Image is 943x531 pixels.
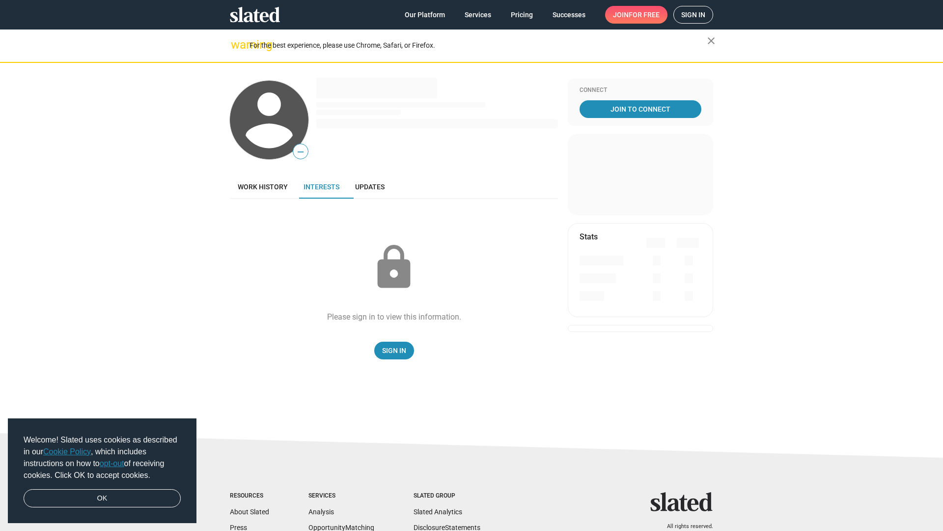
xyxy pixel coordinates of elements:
a: Updates [347,175,392,199]
span: Sign In [382,342,406,359]
div: Connect [580,87,701,94]
a: Successes [545,6,593,24]
span: Interests [304,183,339,191]
span: — [293,146,308,158]
a: Interests [296,175,347,199]
span: Updates [355,183,385,191]
a: Cookie Policy [43,447,91,456]
a: Slated Analytics [414,508,462,516]
mat-icon: lock [369,243,418,292]
span: Join [613,6,660,24]
span: Sign in [681,6,705,23]
a: Services [457,6,499,24]
a: Sign In [374,342,414,359]
div: Services [308,492,374,500]
span: for free [629,6,660,24]
span: Join To Connect [582,100,699,118]
span: Work history [238,183,288,191]
mat-icon: close [705,35,717,47]
div: cookieconsent [8,418,196,524]
a: opt-out [100,459,124,468]
div: Resources [230,492,269,500]
div: For the best experience, please use Chrome, Safari, or Firefox. [250,39,707,52]
a: Work history [230,175,296,199]
a: dismiss cookie message [24,489,181,508]
mat-card-title: Stats [580,232,598,242]
a: Join To Connect [580,100,701,118]
a: Pricing [503,6,541,24]
div: Please sign in to view this information. [327,312,461,322]
a: Sign in [673,6,713,24]
div: Slated Group [414,492,480,500]
span: Successes [553,6,585,24]
span: Welcome! Slated uses cookies as described in our , which includes instructions on how to of recei... [24,434,181,481]
span: Our Platform [405,6,445,24]
span: Services [465,6,491,24]
a: Our Platform [397,6,453,24]
a: Joinfor free [605,6,667,24]
span: Pricing [511,6,533,24]
mat-icon: warning [231,39,243,51]
a: About Slated [230,508,269,516]
a: Analysis [308,508,334,516]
